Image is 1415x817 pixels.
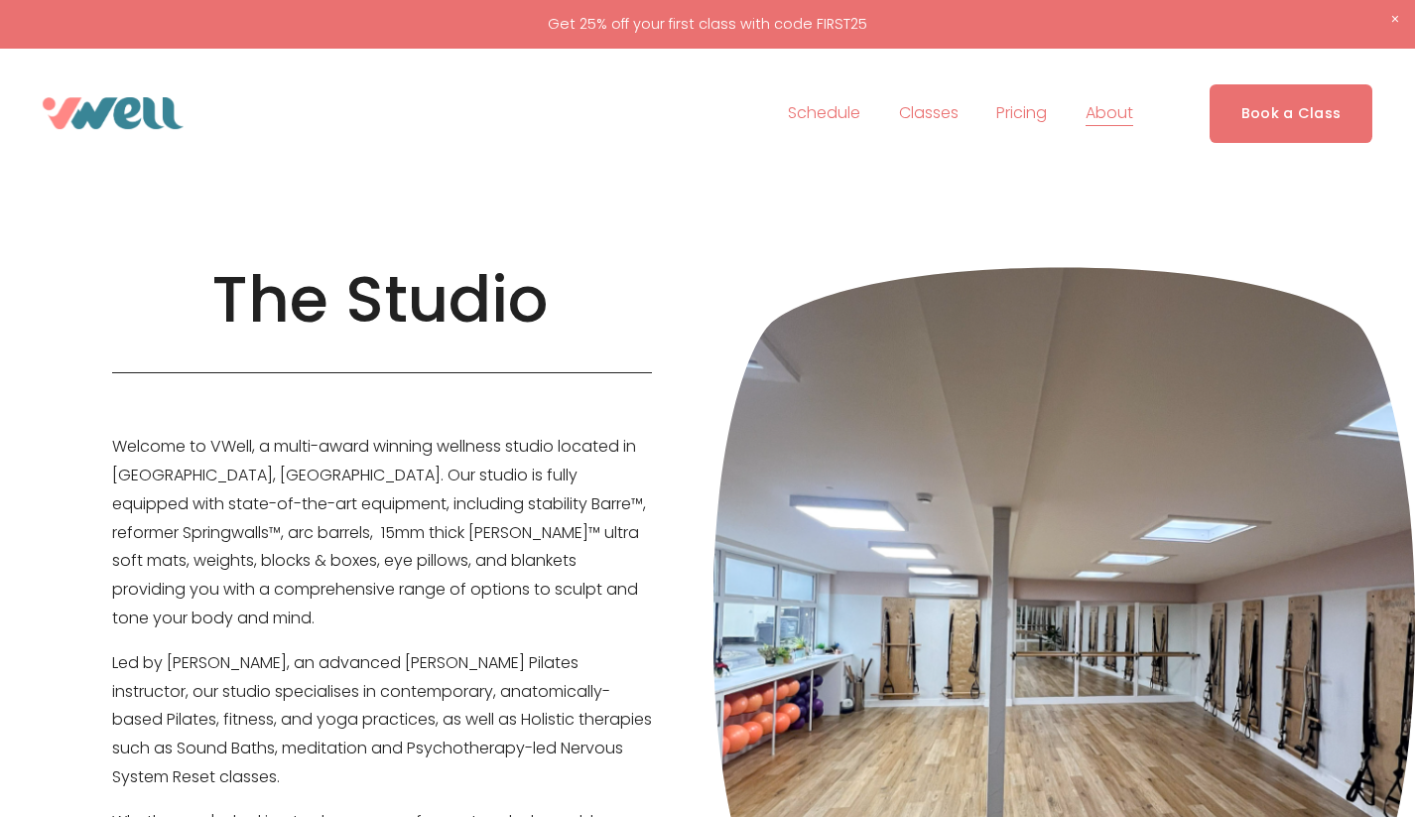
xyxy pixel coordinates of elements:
[788,97,860,129] a: Schedule
[112,649,652,792] p: Led by [PERSON_NAME], an advanced [PERSON_NAME] Pilates instructor, our studio specialises in con...
[112,433,652,633] p: Welcome to VWell, a multi-award winning wellness studio located in [GEOGRAPHIC_DATA], [GEOGRAPHIC...
[1086,99,1133,128] span: About
[996,97,1047,129] a: Pricing
[1086,97,1133,129] a: folder dropdown
[1210,84,1373,143] a: Book a Class
[899,99,959,128] span: Classes
[212,261,552,340] h1: The Studio
[899,97,959,129] a: folder dropdown
[43,97,184,129] img: VWell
